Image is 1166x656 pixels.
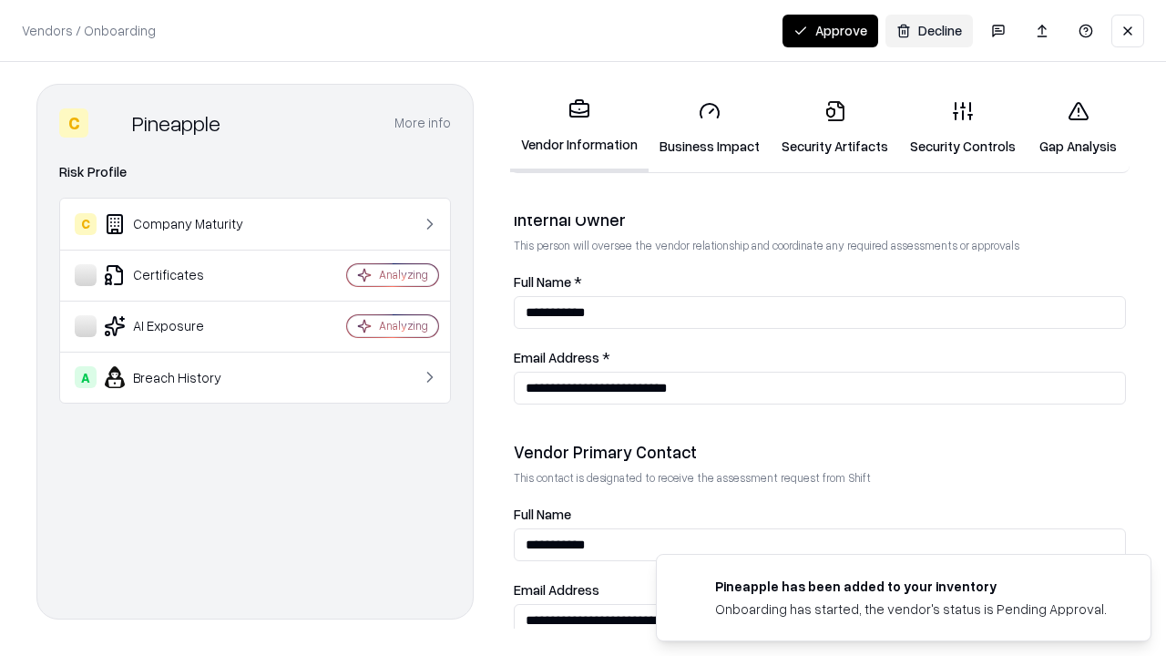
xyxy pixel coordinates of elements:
[514,583,1126,597] label: Email Address
[75,213,97,235] div: C
[22,21,156,40] p: Vendors / Onboarding
[514,470,1126,486] p: This contact is designated to receive the assessment request from Shift
[75,315,292,337] div: AI Exposure
[514,275,1126,289] label: Full Name *
[379,318,428,333] div: Analyzing
[679,577,701,599] img: pineappleenergy.com
[510,84,649,172] a: Vendor Information
[75,213,292,235] div: Company Maturity
[899,86,1027,170] a: Security Controls
[514,507,1126,521] label: Full Name
[75,366,97,388] div: A
[715,600,1107,619] div: Onboarding has started, the vendor's status is Pending Approval.
[1027,86,1130,170] a: Gap Analysis
[96,108,125,138] img: Pineapple
[715,577,1107,596] div: Pineapple has been added to your inventory
[885,15,973,47] button: Decline
[649,86,771,170] a: Business Impact
[59,108,88,138] div: C
[771,86,899,170] a: Security Artifacts
[514,209,1126,231] div: Internal Owner
[379,267,428,282] div: Analyzing
[514,351,1126,364] label: Email Address *
[75,366,292,388] div: Breach History
[394,107,451,139] button: More info
[782,15,878,47] button: Approve
[59,161,451,183] div: Risk Profile
[132,108,220,138] div: Pineapple
[514,238,1126,253] p: This person will oversee the vendor relationship and coordinate any required assessments or appro...
[514,441,1126,463] div: Vendor Primary Contact
[75,264,292,286] div: Certificates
